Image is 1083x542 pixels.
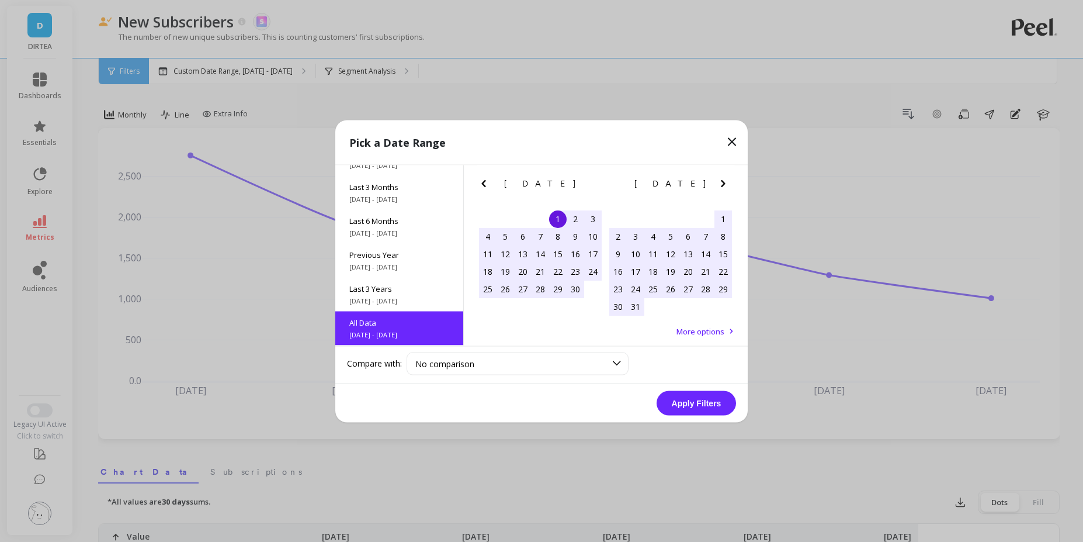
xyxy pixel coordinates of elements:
div: Choose Sunday, July 23rd, 2017 [609,280,627,298]
div: Choose Tuesday, June 13th, 2017 [514,245,532,263]
div: Choose Thursday, June 8th, 2017 [549,227,567,245]
div: Choose Friday, July 28th, 2017 [697,280,714,298]
span: More options [676,326,724,336]
div: Choose Thursday, July 6th, 2017 [679,227,697,245]
span: Last 3 Years [349,283,449,294]
div: Choose Friday, June 16th, 2017 [567,245,584,263]
div: Choose Thursday, June 29th, 2017 [549,280,567,298]
div: Choose Sunday, June 25th, 2017 [479,280,497,298]
span: Previous Year [349,249,449,260]
div: Choose Saturday, June 10th, 2017 [584,227,602,245]
div: Choose Wednesday, July 5th, 2017 [662,227,679,245]
div: Choose Wednesday, June 28th, 2017 [532,280,549,298]
div: Choose Saturday, June 3rd, 2017 [584,210,602,227]
span: Last 6 Months [349,215,449,226]
div: Choose Monday, June 12th, 2017 [497,245,514,263]
div: Choose Thursday, July 20th, 2017 [679,263,697,280]
span: [DATE] - [DATE] [349,194,449,203]
div: Choose Thursday, June 1st, 2017 [549,210,567,227]
div: Choose Tuesday, June 27th, 2017 [514,280,532,298]
span: [DATE] [504,178,577,188]
span: All Data [349,317,449,327]
div: Choose Saturday, July 15th, 2017 [714,245,732,263]
button: Apply Filters [657,391,736,415]
div: Choose Wednesday, June 21st, 2017 [532,263,549,280]
div: Choose Wednesday, June 14th, 2017 [532,245,549,263]
span: No comparison [415,358,474,369]
span: [DATE] [634,178,707,188]
div: Choose Sunday, June 11th, 2017 [479,245,497,263]
div: Choose Tuesday, June 6th, 2017 [514,227,532,245]
div: Choose Monday, July 10th, 2017 [627,245,644,263]
div: Choose Sunday, June 18th, 2017 [479,263,497,280]
div: Choose Tuesday, July 4th, 2017 [644,227,662,245]
div: Choose Tuesday, July 18th, 2017 [644,263,662,280]
div: Choose Monday, July 17th, 2017 [627,263,644,280]
span: [DATE] - [DATE] [349,296,449,305]
div: Choose Saturday, June 24th, 2017 [584,263,602,280]
div: Choose Friday, June 23rd, 2017 [567,263,584,280]
div: Choose Monday, June 26th, 2017 [497,280,514,298]
div: Choose Friday, July 14th, 2017 [697,245,714,263]
div: Choose Tuesday, July 11th, 2017 [644,245,662,263]
div: Choose Wednesday, June 7th, 2017 [532,227,549,245]
div: Choose Monday, July 31st, 2017 [627,298,644,315]
div: Choose Thursday, July 13th, 2017 [679,245,697,263]
div: Choose Thursday, July 27th, 2017 [679,280,697,298]
div: Choose Sunday, July 9th, 2017 [609,245,627,263]
div: Choose Tuesday, June 20th, 2017 [514,263,532,280]
div: Choose Wednesday, July 26th, 2017 [662,280,679,298]
div: Choose Saturday, July 22nd, 2017 [714,263,732,280]
div: Choose Monday, June 5th, 2017 [497,227,514,245]
div: Choose Friday, July 7th, 2017 [697,227,714,245]
button: Next Month [716,176,735,195]
span: [DATE] - [DATE] [349,262,449,271]
div: Choose Friday, June 9th, 2017 [567,227,584,245]
div: Choose Saturday, July 29th, 2017 [714,280,732,298]
span: [DATE] - [DATE] [349,228,449,237]
p: Pick a Date Range [349,134,446,150]
span: Last 3 Months [349,181,449,192]
div: Choose Friday, June 30th, 2017 [567,280,584,298]
div: Choose Wednesday, July 12th, 2017 [662,245,679,263]
label: Compare with: [347,358,402,370]
div: Choose Friday, July 21st, 2017 [697,263,714,280]
div: Choose Sunday, July 16th, 2017 [609,263,627,280]
div: Choose Thursday, June 22nd, 2017 [549,263,567,280]
div: month 2017-07 [609,210,732,315]
button: Next Month [586,176,605,195]
div: Choose Thursday, June 15th, 2017 [549,245,567,263]
div: Choose Sunday, July 2nd, 2017 [609,227,627,245]
div: Choose Monday, July 24th, 2017 [627,280,644,298]
div: Choose Monday, July 3rd, 2017 [627,227,644,245]
div: Choose Saturday, June 17th, 2017 [584,245,602,263]
button: Previous Month [607,176,626,195]
div: Choose Monday, June 19th, 2017 [497,263,514,280]
div: Choose Sunday, June 4th, 2017 [479,227,497,245]
div: Choose Wednesday, July 19th, 2017 [662,263,679,280]
div: month 2017-06 [479,210,602,298]
div: Choose Sunday, July 30th, 2017 [609,298,627,315]
div: Choose Friday, June 2nd, 2017 [567,210,584,227]
div: Choose Saturday, July 8th, 2017 [714,227,732,245]
div: Choose Tuesday, July 25th, 2017 [644,280,662,298]
span: [DATE] - [DATE] [349,160,449,170]
span: [DATE] - [DATE] [349,330,449,339]
div: Choose Saturday, July 1st, 2017 [714,210,732,227]
button: Previous Month [477,176,495,195]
